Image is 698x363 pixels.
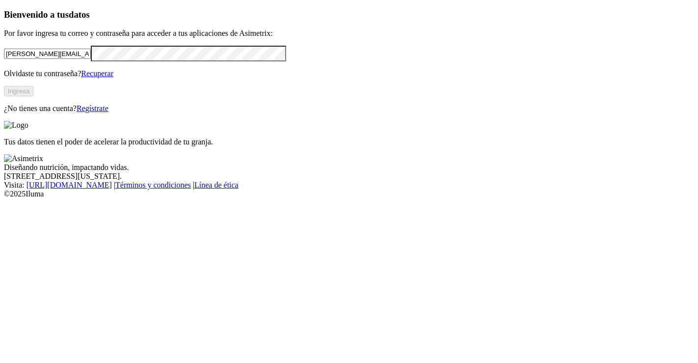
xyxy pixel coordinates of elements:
[77,104,108,112] a: Regístrate
[4,121,28,130] img: Logo
[4,9,694,20] h3: Bienvenido a tus
[4,29,694,38] p: Por favor ingresa tu correo y contraseña para acceder a tus aplicaciones de Asimetrix:
[194,181,239,189] a: Línea de ética
[27,181,112,189] a: [URL][DOMAIN_NAME]
[4,172,694,181] div: [STREET_ADDRESS][US_STATE].
[4,69,694,78] p: Olvidaste tu contraseña?
[4,86,33,96] button: Ingresa
[4,190,694,198] div: © 2025 Iluma
[4,104,694,113] p: ¿No tienes una cuenta?
[4,154,43,163] img: Asimetrix
[4,49,91,59] input: Tu correo
[115,181,191,189] a: Términos y condiciones
[69,9,90,20] span: datos
[81,69,113,78] a: Recuperar
[4,181,694,190] div: Visita : | |
[4,138,694,146] p: Tus datos tienen el poder de acelerar la productividad de tu granja.
[4,163,694,172] div: Diseñando nutrición, impactando vidas.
